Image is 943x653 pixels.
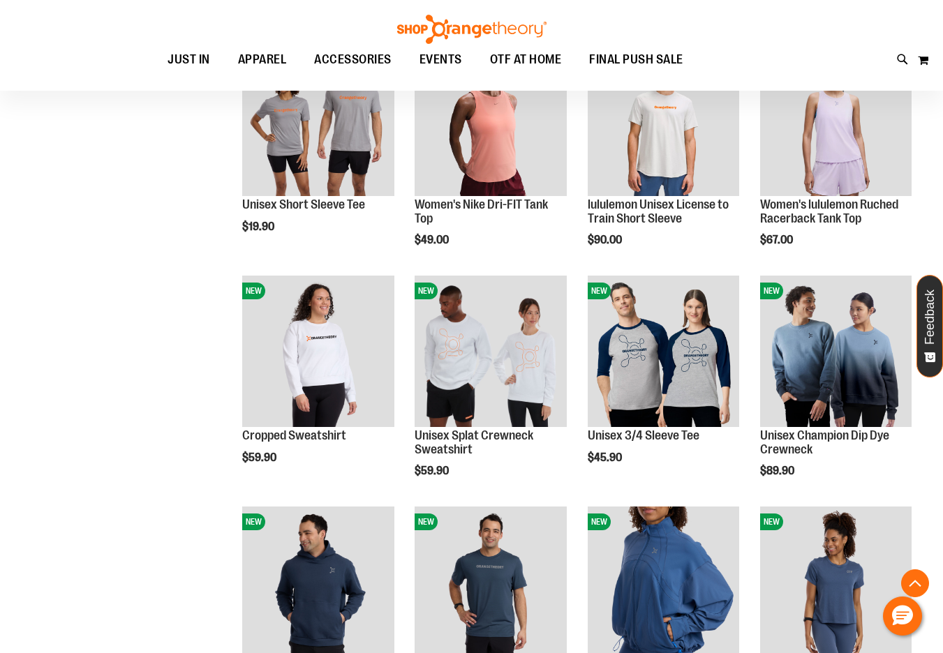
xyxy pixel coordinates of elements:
[300,44,406,76] a: ACCESSORIES
[242,283,265,299] span: NEW
[901,569,929,597] button: Back To Top
[242,45,394,198] a: Unisex Short Sleeve TeeNEW
[242,428,346,442] a: Cropped Sweatshirt
[588,197,729,225] a: lululemon Unisex License to Train Short Sleeve
[588,276,739,427] img: Unisex 3/4 Sleeve Tee
[588,45,739,198] a: lululemon Unisex License to Train Short SleeveNEW
[415,465,451,477] span: $59.90
[588,234,624,246] span: $90.00
[408,269,573,513] div: product
[406,44,476,76] a: EVENTS
[415,234,451,246] span: $49.00
[575,44,697,76] a: FINAL PUSH SALE
[589,44,683,75] span: FINAL PUSH SALE
[588,451,624,464] span: $45.90
[760,234,795,246] span: $67.00
[588,513,611,530] span: NEW
[753,38,919,283] div: product
[760,276,912,427] img: Unisex Champion Dip Dye Crewneck
[760,45,912,196] img: Women's lululemon Ruched Racerback Tank Top
[242,197,365,211] a: Unisex Short Sleeve Tee
[760,283,783,299] span: NEW
[415,45,566,198] a: Women's Nike Dri-FIT Tank TopNEW
[242,276,394,429] a: Front of 2024 Q3 Balanced Basic Womens Cropped SweatshirtNEW
[419,44,462,75] span: EVENTS
[415,197,548,225] a: Women's Nike Dri-FIT Tank Top
[760,197,898,225] a: Women's lululemon Ruched Racerback Tank Top
[588,276,739,429] a: Unisex 3/4 Sleeve TeeNEW
[923,290,937,345] span: Feedback
[476,44,576,76] a: OTF AT HOME
[883,596,922,636] button: Hello, have a question? Let’s chat.
[224,44,301,76] a: APPAREL
[415,513,438,530] span: NEW
[408,38,573,283] div: product
[916,275,943,377] button: Feedback - Show survey
[242,513,265,530] span: NEW
[753,269,919,513] div: product
[238,44,287,75] span: APPAREL
[235,269,401,500] div: product
[760,428,889,456] a: Unisex Champion Dip Dye Crewneck
[581,38,746,283] div: product
[235,38,401,269] div: product
[588,283,611,299] span: NEW
[760,276,912,429] a: Unisex Champion Dip Dye CrewneckNEW
[415,276,566,429] a: Unisex Splat Crewneck SweatshirtNEW
[415,45,566,196] img: Women's Nike Dri-FIT Tank Top
[242,45,394,196] img: Unisex Short Sleeve Tee
[242,276,394,427] img: Front of 2024 Q3 Balanced Basic Womens Cropped Sweatshirt
[760,513,783,530] span: NEW
[588,45,739,196] img: lululemon Unisex License to Train Short Sleeve
[168,44,210,75] span: JUST IN
[154,44,224,75] a: JUST IN
[415,283,438,299] span: NEW
[588,428,699,442] a: Unisex 3/4 Sleeve Tee
[581,269,746,500] div: product
[314,44,392,75] span: ACCESSORIES
[760,45,912,198] a: Women's lululemon Ruched Racerback Tank TopNEW
[490,44,562,75] span: OTF AT HOME
[395,15,549,44] img: Shop Orangetheory
[242,451,279,464] span: $59.90
[415,276,566,427] img: Unisex Splat Crewneck Sweatshirt
[415,428,533,456] a: Unisex Splat Crewneck Sweatshirt
[760,465,796,477] span: $89.90
[242,220,276,233] span: $19.90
